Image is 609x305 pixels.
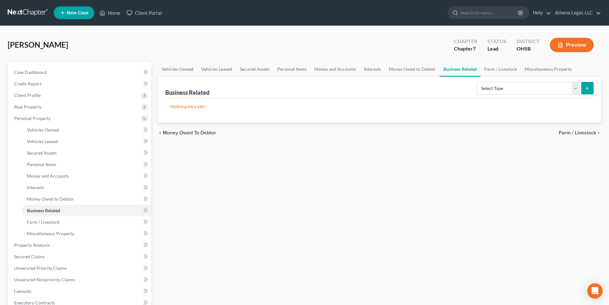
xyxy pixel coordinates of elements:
span: Vehicles Owned [27,127,59,132]
a: Miscellaneous Property [521,61,576,77]
a: Property Analysis [9,239,151,251]
i: chevron_right [596,130,601,135]
a: Business Related [440,61,480,77]
a: Interests [360,61,385,77]
a: Home [96,7,123,19]
span: Unsecured Priority Claims [14,265,67,271]
span: Money Owed to Debtor [27,196,74,202]
div: Open Intercom Messenger [587,283,603,299]
a: Farm / Livestock [22,216,151,228]
a: Miscellaneous Property [22,228,151,239]
a: Personal Items [273,61,310,77]
span: Lawsuits [14,288,31,294]
span: Money Owed to Debtor [163,130,216,135]
a: Lawsuits [9,285,151,297]
a: Secured Assets [22,147,151,159]
span: Unsecured Nonpriority Claims [14,277,75,282]
a: Help [530,7,551,19]
div: District [517,38,540,45]
span: [PERSON_NAME] [8,40,68,49]
a: Unsecured Nonpriority Claims [9,274,151,285]
div: OHSB [517,45,540,52]
span: Client Profile [14,92,41,98]
span: Farm / Livestock [559,130,596,135]
span: Business Related [27,208,60,213]
a: Money and Accounts [310,61,360,77]
span: Credit Report [14,81,42,86]
button: chevron_left Money Owed to Debtor [158,130,216,135]
button: Farm / Livestock chevron_right [559,130,601,135]
span: Case Dashboard [14,69,47,75]
a: Money Owed to Debtor [385,61,440,77]
span: Interests [27,185,44,190]
div: Status [488,38,506,45]
span: Miscellaneous Property [27,231,74,236]
a: Unsecured Priority Claims [9,262,151,274]
div: Chapter [454,38,477,45]
a: Vehicles Leased [22,136,151,147]
span: Farm / Livestock [27,219,59,225]
span: Secured Claims [14,254,45,259]
div: Lead [488,45,506,52]
a: Client Portal [123,7,165,19]
span: 7 [473,45,476,52]
a: Secured Assets [236,61,273,77]
input: Search by name... [460,7,519,19]
a: Personal Items [22,159,151,170]
a: Interests [22,182,151,193]
button: Preview [550,38,594,52]
a: Money Owed to Debtor [22,193,151,205]
span: Real Property [14,104,42,109]
span: Property Analysis [14,242,50,248]
a: Case Dashboard [9,67,151,78]
a: Athena Legal, LLC [552,7,601,19]
i: chevron_left [158,130,163,135]
a: Business Related [22,205,151,216]
span: Personal Items [27,162,56,167]
a: Vehicles Owned [158,61,197,77]
a: Farm / Livestock [480,61,521,77]
span: New Case [67,11,88,15]
a: Vehicles Owned [22,124,151,136]
span: Secured Assets [27,150,57,156]
span: Personal Property [14,116,51,121]
div: Business Related [165,89,209,96]
a: Vehicles Leased [197,61,236,77]
span: Money and Accounts [27,173,69,179]
span: Vehicles Leased [27,139,58,144]
a: Money and Accounts [22,170,151,182]
a: Credit Report [9,78,151,90]
div: Chapter [454,45,477,52]
a: Secured Claims [9,251,151,262]
p: Nothing here yet! [170,103,589,110]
